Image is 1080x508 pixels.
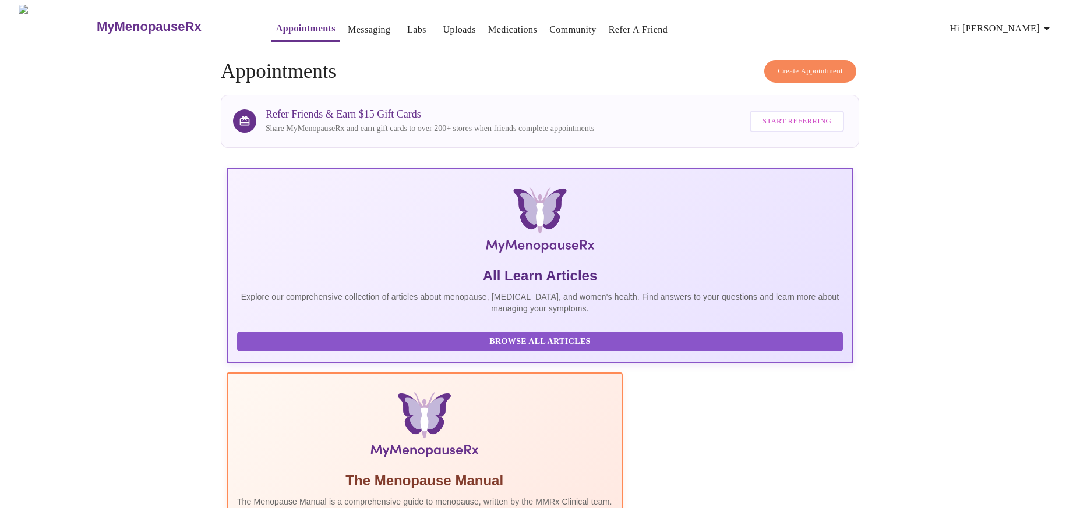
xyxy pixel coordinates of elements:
[249,335,831,349] span: Browse All Articles
[237,332,843,352] button: Browse All Articles
[237,267,843,285] h5: All Learn Articles
[237,336,846,346] a: Browse All Articles
[271,17,340,42] button: Appointments
[488,22,537,38] a: Medications
[945,17,1058,40] button: Hi [PERSON_NAME]
[276,20,336,37] a: Appointments
[483,18,542,41] button: Medications
[221,60,859,83] h4: Appointments
[237,471,612,490] h5: The Menopause Manual
[443,22,476,38] a: Uploads
[19,5,95,48] img: MyMenopauseRx Logo
[747,105,847,138] a: Start Referring
[778,65,843,78] span: Create Appointment
[763,115,831,128] span: Start Referring
[609,22,668,38] a: Refer a Friend
[438,18,481,41] button: Uploads
[331,187,749,257] img: MyMenopauseRx Logo
[266,108,594,120] h3: Refer Friends & Earn $15 Gift Cards
[604,18,673,41] button: Refer a Friend
[348,22,390,38] a: Messaging
[343,18,395,41] button: Messaging
[750,111,844,132] button: Start Referring
[407,22,426,38] a: Labs
[237,496,612,507] p: The Menopause Manual is a comprehensive guide to menopause, written by the MMRx Clinical team.
[95,6,248,47] a: MyMenopauseRx
[950,20,1054,37] span: Hi [PERSON_NAME]
[398,18,435,41] button: Labs
[266,123,594,134] p: Share MyMenopauseRx and earn gift cards to over 200+ stores when friends complete appointments
[549,22,597,38] a: Community
[297,392,552,462] img: Menopause Manual
[237,291,843,314] p: Explore our comprehensive collection of articles about menopause, [MEDICAL_DATA], and women's hea...
[545,18,601,41] button: Community
[764,60,856,83] button: Create Appointment
[97,19,202,34] h3: MyMenopauseRx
